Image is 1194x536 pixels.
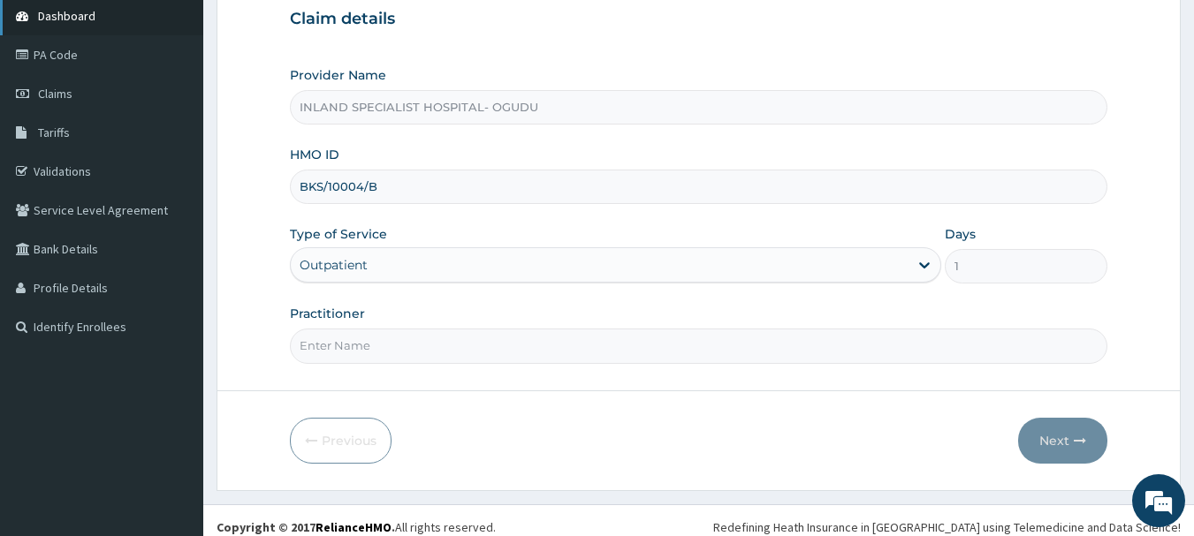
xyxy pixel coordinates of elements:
label: Days [945,225,976,243]
label: HMO ID [290,146,339,163]
img: d_794563401_company_1708531726252_794563401 [33,88,72,132]
span: Tariffs [38,125,70,140]
input: Enter Name [290,328,1108,363]
div: Minimize live chat window [290,9,332,51]
span: Dashboard [38,8,95,24]
strong: Copyright © 2017 . [217,519,395,535]
button: Next [1018,418,1107,464]
textarea: Type your message and hit 'Enter' [9,352,337,414]
input: Enter HMO ID [290,170,1108,204]
div: Redefining Heath Insurance in [GEOGRAPHIC_DATA] using Telemedicine and Data Science! [713,518,1181,536]
span: Claims [38,86,72,102]
label: Practitioner [290,305,365,322]
div: Chat with us now [92,99,297,122]
a: RelianceHMO [316,519,392,535]
span: We're online! [103,157,244,336]
label: Provider Name [290,66,386,84]
button: Previous [290,418,392,464]
h3: Claim details [290,10,1108,29]
div: Outpatient [300,256,368,274]
label: Type of Service [290,225,387,243]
